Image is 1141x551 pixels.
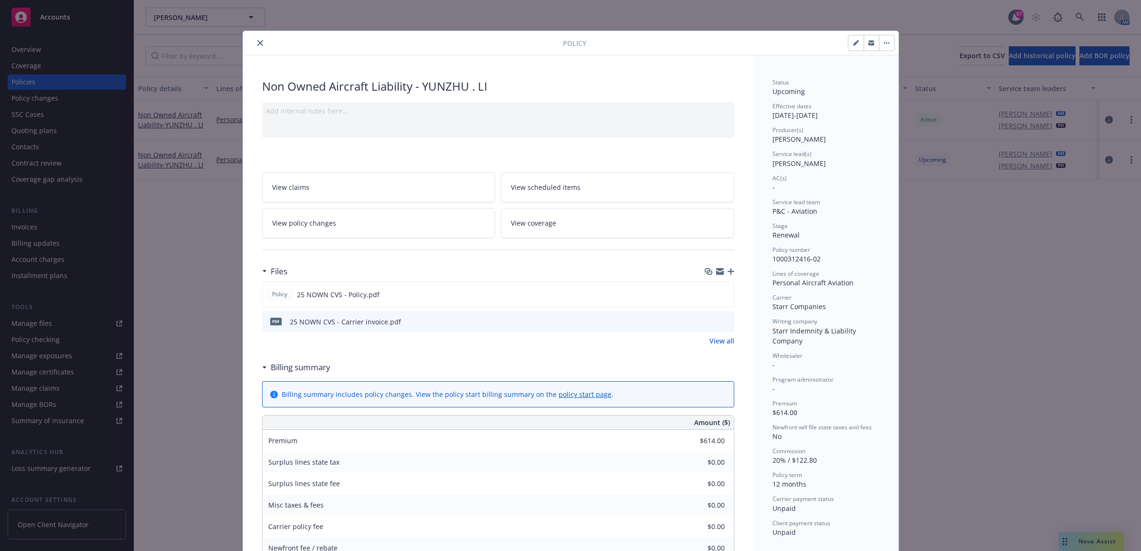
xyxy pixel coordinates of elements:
[772,102,879,120] div: [DATE] - [DATE]
[772,159,826,168] span: [PERSON_NAME]
[282,389,613,399] div: Billing summary includes policy changes. View the policy start billing summary on the .
[290,317,401,327] div: 25 NOWN CVS - Carrier invoice.pdf
[772,126,803,134] span: Producer(s)
[772,352,803,360] span: Wholesaler
[772,102,812,110] span: Effective dates
[772,456,817,465] span: 20% / $122.80
[772,207,817,216] span: P&C - Aviation
[772,246,810,254] span: Policy number
[272,182,309,192] span: View claims
[722,317,730,327] button: preview file
[772,399,797,407] span: Premium
[772,302,826,311] span: Starr Companies
[772,293,792,301] span: Carrier
[772,360,775,369] span: -
[262,265,287,278] div: Files
[559,390,612,399] a: policy start page
[772,495,834,503] span: Carrier payment status
[266,106,730,116] div: Add internal notes here...
[772,519,830,527] span: Client payment status
[511,182,581,192] span: View scheduled items
[297,290,380,300] span: 25 NOWN CVS - Policy.pdf
[262,78,734,94] div: Non Owned Aircraft Liability - YUNZHU . LI
[271,361,330,374] h3: Billing summary
[262,208,496,238] a: View policy changes
[501,172,734,202] a: View scheduled items
[721,290,730,300] button: preview file
[772,317,817,325] span: Writing company
[772,479,806,489] span: 12 months
[772,270,819,278] span: Lines of coverage
[268,457,339,467] span: Surplus lines state tax
[772,135,826,144] span: [PERSON_NAME]
[668,498,730,512] input: 0.00
[268,479,340,488] span: Surplus lines state fee
[268,500,324,509] span: Misc taxes & fees
[254,37,266,49] button: close
[772,423,872,431] span: Newfront will file state taxes and fees
[772,174,787,182] span: AC(s)
[501,208,734,238] a: View coverage
[772,278,879,288] div: Personal Aircraft Aviation
[268,436,297,445] span: Premium
[772,87,805,96] span: Upcoming
[772,471,802,479] span: Policy term
[694,417,730,427] span: Amount ($)
[706,290,714,300] button: download file
[272,218,336,228] span: View policy changes
[772,528,796,537] span: Unpaid
[772,375,834,384] span: Program administrator
[772,150,812,158] span: Service lead(s)
[772,447,805,455] span: Commission
[709,336,734,346] a: View all
[262,361,330,374] div: Billing summary
[772,78,789,86] span: Status
[772,222,788,230] span: Stage
[270,318,282,325] span: pdf
[668,455,730,469] input: 0.00
[772,384,775,393] span: -
[772,408,797,417] span: $614.00
[268,522,323,531] span: Carrier policy fee
[772,326,858,345] span: Starr Indemnity & Liability Company
[772,183,775,192] span: -
[668,477,730,491] input: 0.00
[772,230,800,239] span: Renewal
[563,38,586,48] span: Policy
[668,520,730,534] input: 0.00
[270,290,289,299] span: Policy
[668,434,730,448] input: 0.00
[271,265,287,278] h3: Files
[772,504,796,513] span: Unpaid
[772,198,820,206] span: Service lead team
[511,218,556,228] span: View coverage
[707,317,714,327] button: download file
[262,172,496,202] a: View claims
[772,432,782,441] span: No
[772,254,821,263] span: 1000312416-02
